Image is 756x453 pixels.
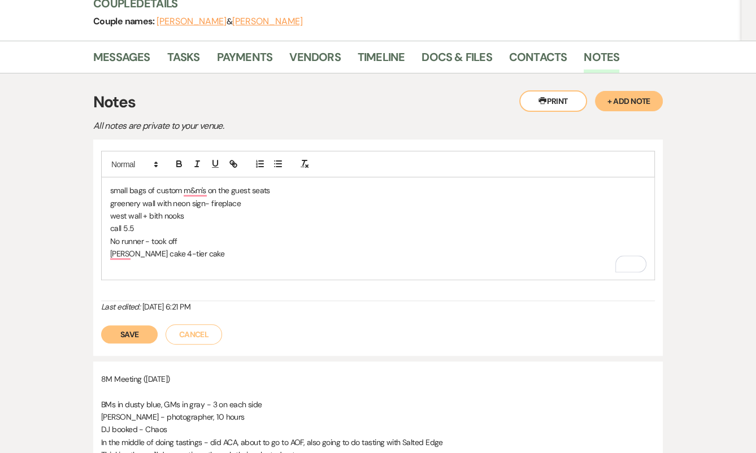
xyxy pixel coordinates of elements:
a: Timeline [358,48,405,73]
button: + Add Note [595,91,663,111]
a: Messages [93,48,150,73]
span: Couple names: [93,15,157,27]
p: All notes are private to your venue. [93,119,489,133]
p: In the middle of doing tastings - did ACA, about to go to AOF, also going to do tasting with Salt... [101,436,655,448]
p: No runner - took off [110,235,646,247]
div: [DATE] 6:21 PM [101,301,655,313]
a: Vendors [289,48,340,73]
p: west wall + bith nooks [110,210,646,222]
button: [PERSON_NAME] [232,17,302,26]
p: [PERSON_NAME] cake 4-tier cake [110,247,646,260]
p: BMs in dusty blue, GMs in gray - 3 on each side [101,398,655,411]
a: Notes [584,48,619,73]
i: Last edited: [101,302,140,312]
button: Print [519,90,587,112]
button: [PERSON_NAME] [157,17,227,26]
p: 8M Meeting ([DATE]) [101,373,655,385]
a: Docs & Files [422,48,492,73]
p: small bags of custom m&m's on the guest seats [110,184,646,197]
a: Payments [217,48,273,73]
p: [PERSON_NAME] - photographer, 10 hours [101,411,655,423]
p: DJ booked - Chaos [101,423,655,435]
a: Tasks [167,48,200,73]
a: Contacts [509,48,567,73]
button: Save [101,325,158,343]
h3: Notes [93,90,663,114]
div: To enrich screen reader interactions, please activate Accessibility in Grammarly extension settings [102,177,654,280]
span: & [157,16,302,27]
p: greenery wall with neon sign- fireplace [110,197,646,210]
button: Cancel [166,324,222,345]
p: call 5.5 [110,222,646,234]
